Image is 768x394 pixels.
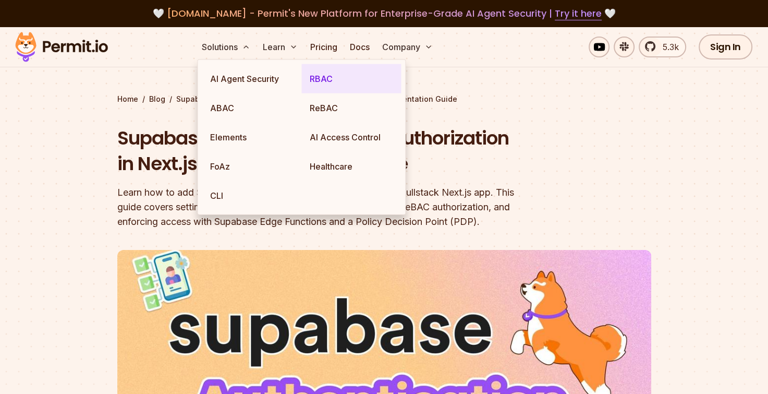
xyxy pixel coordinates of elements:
div: Learn how to add Supabase authentication and authorization to a fullstack Next.js app. This guide... [117,185,518,229]
div: 🤍 🤍 [25,6,743,21]
button: Solutions [198,37,254,57]
a: Try it here [555,7,602,20]
button: Company [378,37,437,57]
span: 5.3k [656,41,679,53]
div: / / [117,94,651,104]
a: RBAC [301,64,401,93]
a: Healthcare [301,152,401,181]
a: FoAz [202,152,301,181]
button: Learn [259,37,302,57]
a: 5.3k [639,37,686,57]
a: ReBAC [301,93,401,123]
a: Docs [346,37,374,57]
a: Elements [202,123,301,152]
a: ABAC [202,93,301,123]
a: Home [117,94,138,104]
h1: Supabase Authentication and Authorization in Next.js: Implementation Guide [117,125,518,177]
a: Blog [149,94,165,104]
a: AI Agent Security [202,64,301,93]
a: CLI [202,181,301,210]
a: Pricing [306,37,342,57]
img: Permit logo [10,29,113,65]
a: Sign In [699,34,752,59]
span: [DOMAIN_NAME] - Permit's New Platform for Enterprise-Grade AI Agent Security | [167,7,602,20]
a: AI Access Control [301,123,401,152]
